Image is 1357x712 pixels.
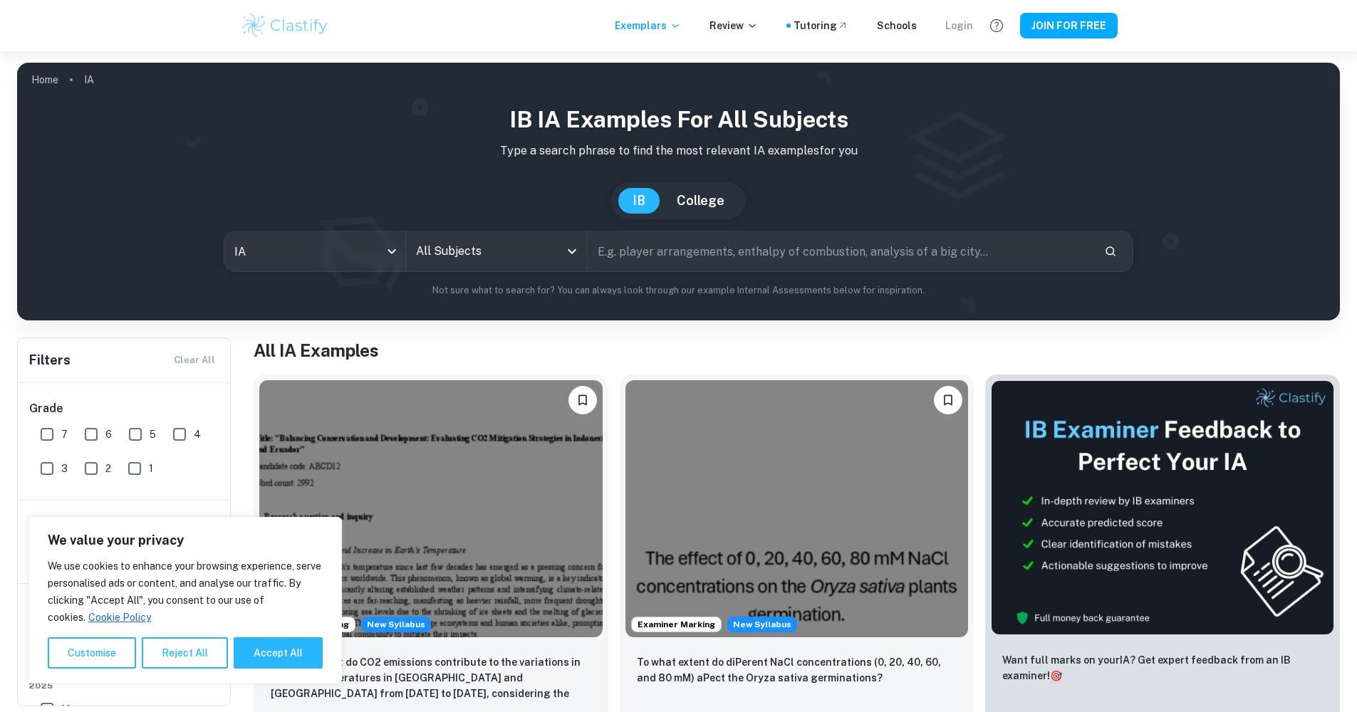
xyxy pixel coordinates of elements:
[259,380,603,637] img: ESS IA example thumbnail: To what extent do CO2 emissions contribu
[709,18,758,33] p: Review
[224,231,405,271] div: IA
[28,103,1329,137] h1: IB IA examples for all subjects
[727,617,797,632] div: Starting from the May 2026 session, the ESS IA requirements have changed. We created this exempla...
[29,400,220,417] h6: Grade
[618,188,660,214] button: IB
[361,617,431,632] div: Starting from the May 2026 session, the ESS IA requirements have changed. We created this exempla...
[31,70,58,90] a: Home
[28,283,1329,298] p: Not sure what to search for? You can always look through our example Internal Assessments below f...
[625,380,969,637] img: ESS IA example thumbnail: To what extent do diPerent NaCl concentr
[29,679,220,692] span: 2025
[105,426,112,442] span: 6
[271,654,591,703] p: To what extent do CO2 emissions contribute to the variations in average temperatures in Indonesia...
[1050,670,1062,681] span: 🎯
[945,18,973,33] a: Login
[194,426,201,442] span: 4
[877,18,917,33] a: Schools
[562,241,582,261] button: Open
[254,337,1340,363] h1: All IA Examples
[61,461,68,476] span: 3
[17,63,1340,320] img: profile cover
[61,426,68,442] span: 7
[637,654,957,686] p: To what extent do diPerent NaCl concentrations (0, 20, 40, 60, and 80 mM) aPect the Oryza sativa ...
[934,386,962,414] button: Please log in to bookmark exemplars
[662,188,739,214] button: College
[28,517,342,684] div: We value your privacy
[29,350,71,370] h6: Filters
[88,611,152,624] a: Cookie Policy
[794,18,848,33] a: Tutoring
[28,142,1329,159] p: Type a search phrase to find the most relevant IA examples for you
[142,637,228,669] button: Reject All
[984,14,1009,38] button: Help and Feedback
[150,426,156,442] span: 5
[240,11,331,40] img: Clastify logo
[105,461,111,476] span: 2
[48,637,136,669] button: Customise
[1020,13,1118,38] button: JOIN FOR FREE
[1098,239,1123,263] button: Search
[361,617,431,632] span: New Syllabus
[48,532,323,549] p: We value your privacy
[615,18,681,33] p: Exemplars
[991,380,1334,635] img: Thumbnail
[48,557,323,626] p: We use cookies to enhance your browsing experience, serve personalised ads or content, and analys...
[588,231,1093,271] input: E.g. player arrangements, enthalpy of combustion, analysis of a big city...
[568,386,597,414] button: Please log in to bookmark exemplars
[84,72,94,88] p: IA
[1002,652,1323,684] p: Want full marks on your IA ? Get expert feedback from an IB examiner!
[149,461,153,476] span: 1
[727,617,797,632] span: New Syllabus
[234,637,323,669] button: Accept All
[632,618,721,631] span: Examiner Marking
